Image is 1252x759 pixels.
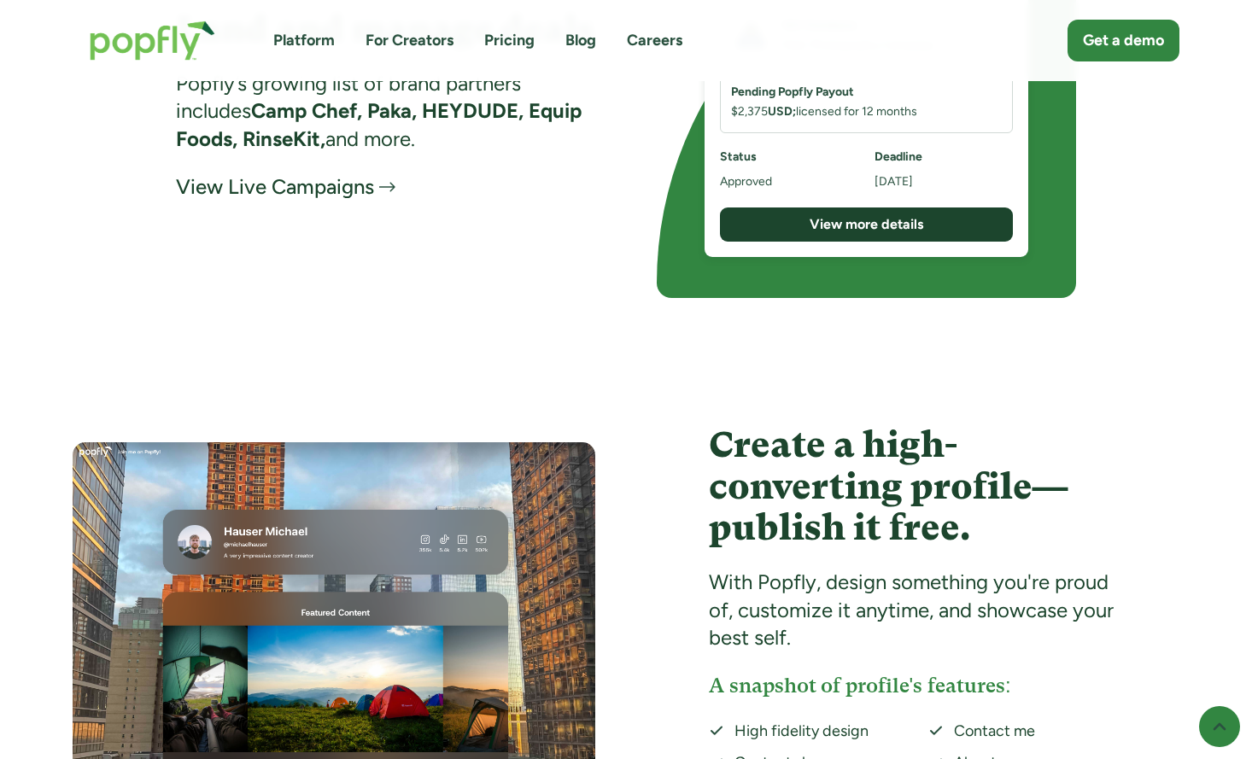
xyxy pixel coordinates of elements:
a: For Creators [366,30,453,51]
a: Get a demo [1068,20,1179,61]
h6: Pending Popfly Payout [731,84,917,101]
a: View Live Campaigns [176,173,395,201]
a: Careers [627,30,682,51]
a: Platform [273,30,335,51]
div: High fidelity design [734,721,909,742]
div: With Popfly, design something you're proud of, customize it anytime, and showcase your best self. [709,569,1128,651]
div: [DATE] [875,171,1014,192]
a: Pricing [484,30,535,51]
h4: Create a high-converting profile—publish it free. [709,424,1128,548]
a: home [73,3,232,78]
div: $2,375 licensed for 12 months [731,101,917,122]
div: Contact me [954,721,1128,742]
div: View Live Campaigns [176,173,374,201]
a: Blog [565,30,596,51]
div: View more details [735,215,998,234]
div: Approved [720,171,859,192]
strong: USD; [768,104,796,119]
h6: Status [720,149,859,166]
strong: Camp Chef, Paka, HEYDUDE, Equip Foods, RinseKit, [176,98,582,150]
div: Popfly’s growing list of brand partners includes and more. [176,70,595,153]
h6: Deadline [875,149,1014,166]
div: Get a demo [1083,30,1164,51]
h4: A snapshot of profile's features: [709,672,1128,699]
